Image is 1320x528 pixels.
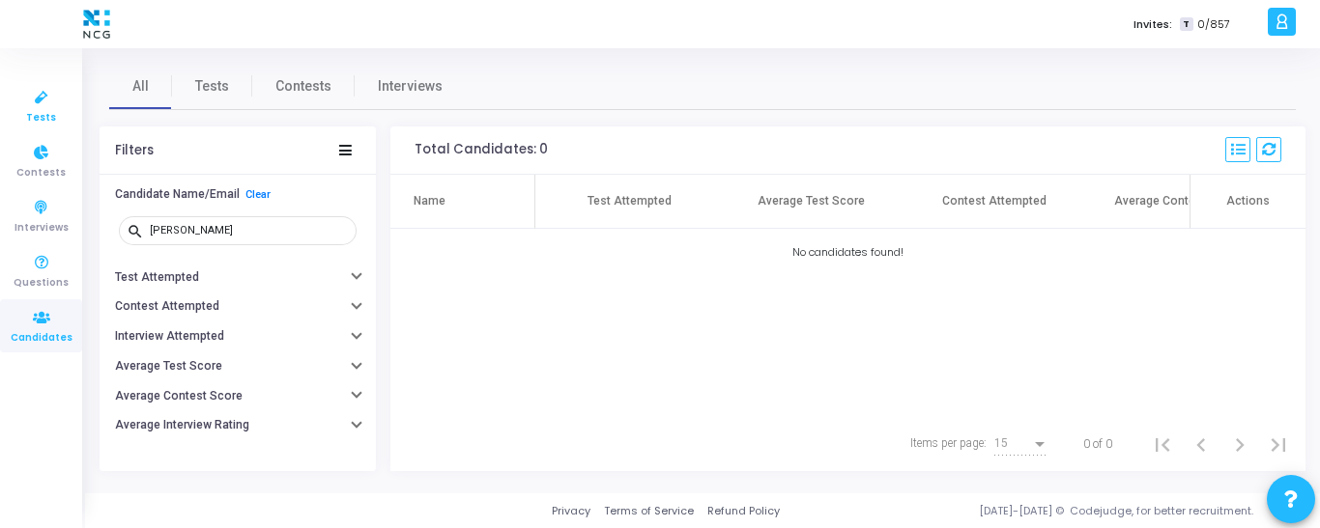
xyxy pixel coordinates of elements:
th: Actions [1190,175,1306,229]
h6: Interview Attempted [115,329,224,344]
div: Name [414,192,445,209]
button: Previous page [1182,425,1220,463]
span: Tests [195,76,229,97]
button: First page [1143,425,1182,463]
span: Contests [16,165,66,181]
div: Items per page: [910,434,987,452]
button: Interview Attempted [100,321,376,351]
h6: Average Contest Score [115,389,243,403]
th: Average Contest Score [1086,175,1270,229]
span: Candidates [11,330,72,347]
h6: Average Interview Rating [115,418,249,432]
a: Privacy [552,503,590,519]
button: Next page [1220,425,1259,463]
span: 0/857 [1197,16,1230,33]
th: Test Attempted [535,175,719,229]
button: Average Test Score [100,351,376,381]
mat-select: Items per page: [994,437,1048,451]
h6: Contest Attempted [115,299,219,314]
h6: Test Attempted [115,270,199,285]
div: Filters [115,143,154,158]
a: Refund Policy [707,503,780,519]
span: All [132,76,149,97]
button: Average Contest Score [100,381,376,411]
button: Contest Attempted [100,292,376,321]
h6: Candidate Name/Email [115,187,240,202]
button: Candidate Name/EmailClear [100,180,376,209]
button: Average Interview Rating [100,410,376,440]
span: 15 [994,436,1008,450]
th: Average Test Score [719,175,903,229]
span: Tests [26,110,56,126]
th: Contest Attempted [903,175,1086,229]
button: Last page [1259,425,1298,463]
h6: Average Test Score [115,359,222,374]
span: Contests [275,76,331,97]
div: 0 of 0 [1083,435,1112,453]
input: Search... [150,225,349,236]
span: Questions [14,275,69,292]
mat-icon: search [127,222,150,239]
div: Total Candidates: 0 [415,142,548,157]
img: logo [78,5,115,43]
a: Terms of Service [604,503,694,519]
a: Clear [245,188,271,201]
label: Invites: [1133,16,1172,33]
div: No candidates found! [390,244,1306,261]
span: Interviews [14,220,69,236]
div: [DATE]-[DATE] © Codejudge, for better recruitment. [780,503,1296,519]
span: T [1180,17,1192,32]
span: Interviews [378,76,443,97]
button: Test Attempted [100,262,376,292]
